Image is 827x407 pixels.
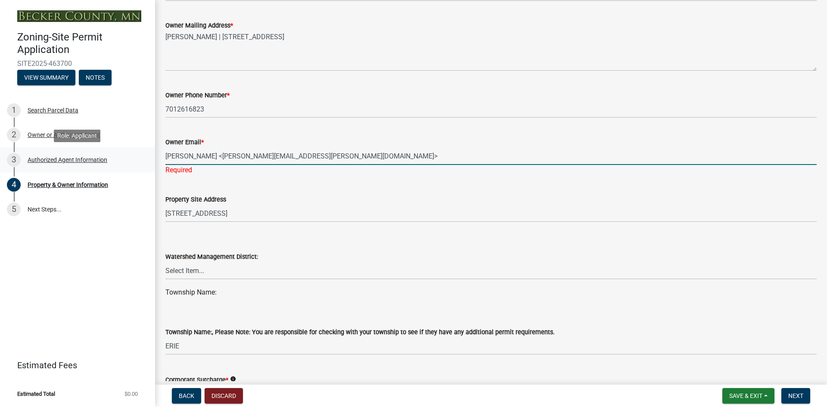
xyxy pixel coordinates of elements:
span: SITE2025-463700 [17,59,138,68]
span: Estimated Total [17,391,55,397]
div: Authorized Agent Information [28,157,107,163]
button: Back [172,388,201,404]
img: Becker County, Minnesota [17,10,141,22]
div: Role: Applicant [54,130,100,142]
a: Estimated Fees [7,357,141,374]
div: Search Parcel Data [28,107,78,113]
label: Property Site Address [165,197,226,203]
label: Owner Email [165,140,204,146]
span: $0.00 [124,391,138,397]
div: Property & Owner Information [28,182,108,188]
label: Cormorant Surcharge [165,377,228,383]
wm-modal-confirm: Summary [17,75,75,81]
h4: Zoning-Site Permit Application [17,31,148,56]
button: Notes [79,70,112,85]
div: 4 [7,178,21,192]
label: Watershed Management District: [165,254,258,260]
button: Save & Exit [722,388,774,404]
div: 5 [7,202,21,216]
div: Required [165,165,817,175]
div: 2 [7,128,21,142]
label: Township Name:, Please Note: You are responsible for checking with your township to see if they h... [165,329,555,336]
div: Owner or Authorized Agent [28,132,100,138]
label: Owner Mailing Address [165,23,233,29]
button: Next [781,388,810,404]
span: Next [788,392,803,399]
button: View Summary [17,70,75,85]
span: Save & Exit [729,392,762,399]
div: 3 [7,153,21,167]
wm-modal-confirm: Notes [79,75,112,81]
div: 1 [7,103,21,117]
label: Owner Phone Number [165,93,230,99]
i: info [230,376,236,382]
button: Discard [205,388,243,404]
div: Township Name: [165,287,817,298]
span: Back [179,392,194,399]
